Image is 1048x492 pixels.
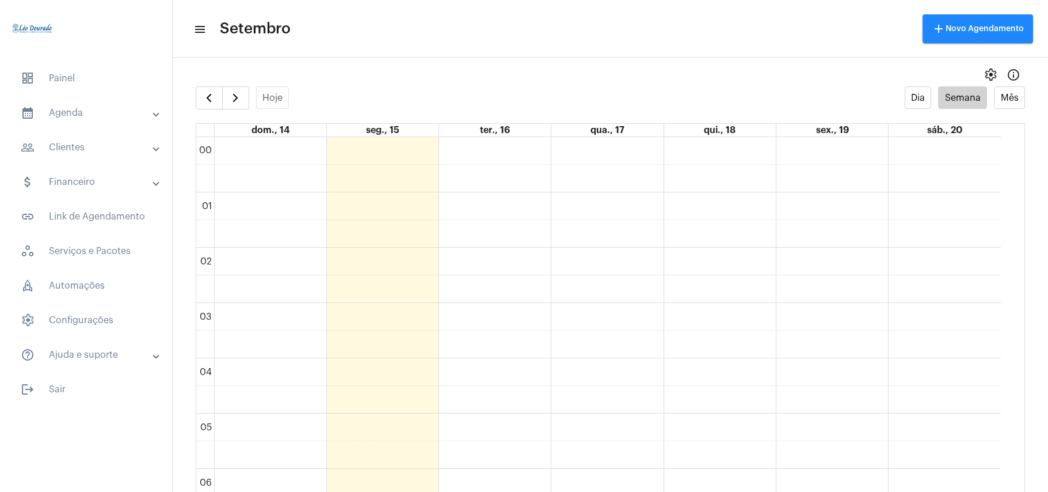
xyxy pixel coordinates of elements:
[21,313,35,327] span: sidenav icon
[21,71,35,85] span: sidenav icon
[984,68,997,82] span: settings
[21,106,154,120] mat-panel-title: Agenda
[12,376,161,403] span: Sair
[12,272,161,300] span: Automações
[200,201,214,211] div: 01
[12,306,161,334] span: Configurações
[979,63,1002,86] button: settings
[21,210,35,224] mat-icon: sidenav icon
[814,124,851,137] a: 19 de setembro de 2025
[905,86,932,109] button: Dia
[21,383,35,396] mat-icon: sidenav icon
[197,312,214,322] div: 03
[932,22,946,36] mat-icon: add
[938,86,987,109] button: Semana
[197,145,214,156] div: 00
[702,124,738,137] a: 18 de setembro de 2025
[932,25,1024,33] span: Novo Agendamento
[7,168,172,196] mat-expansion-panel-header: sidenav iconFinanceiro
[588,124,627,137] a: 17 de setembro de 2025
[197,478,214,488] div: 06
[220,20,291,38] span: Setembro
[21,106,35,120] mat-icon: sidenav icon
[478,124,512,137] a: 16 de setembro de 2025
[21,141,35,154] mat-icon: sidenav icon
[12,65,161,92] span: Painel
[994,86,1025,109] button: Mês
[21,348,154,362] mat-panel-title: Ajuda e suporte
[7,99,172,127] mat-expansion-panel-header: sidenav iconAgenda
[21,175,35,189] mat-icon: sidenav icon
[9,6,55,52] img: 4c910ca3-f26c-c648-53c7-1a2041c6e520.jpg
[12,203,161,230] span: Link de Agendamento
[197,367,214,377] div: 04
[364,124,402,137] a: 15 de setembro de 2025
[198,256,214,267] div: 02
[198,422,214,433] div: 05
[1007,68,1020,82] mat-icon: Info
[21,141,154,154] mat-panel-title: Clientes
[196,86,223,109] button: Semana Anterior
[249,124,292,137] a: 14 de setembro de 2025
[925,124,965,137] a: 20 de setembro de 2025
[193,22,205,36] mat-icon: sidenav icon
[21,244,35,258] span: sidenav icon
[21,348,35,362] mat-icon: sidenav icon
[222,86,249,109] button: Próximo Semana
[21,279,35,293] span: sidenav icon
[7,134,172,161] mat-expansion-panel-header: sidenav iconClientes
[7,341,172,369] mat-expansion-panel-header: sidenav iconAjuda e suporte
[256,86,289,109] button: Hoje
[12,237,161,265] span: Serviços e Pacotes
[21,175,154,189] mat-panel-title: Financeiro
[923,14,1033,43] button: Novo Agendamento
[1002,63,1025,86] button: Info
